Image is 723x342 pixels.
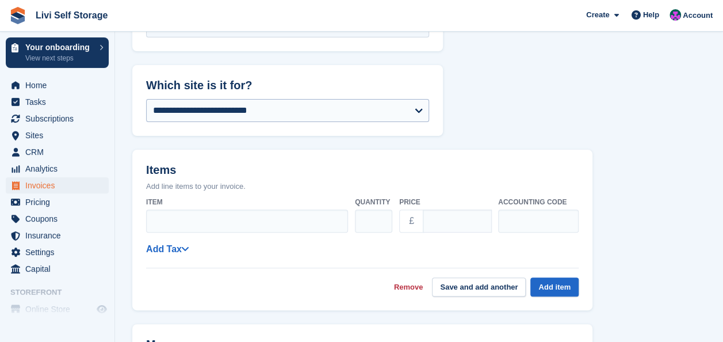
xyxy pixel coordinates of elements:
[146,164,579,179] h2: Items
[25,111,94,127] span: Subscriptions
[6,194,109,210] a: menu
[25,144,94,160] span: CRM
[25,194,94,210] span: Pricing
[25,53,94,63] p: View next steps
[6,227,109,244] a: menu
[586,9,609,21] span: Create
[6,244,109,260] a: menu
[6,161,109,177] a: menu
[25,43,94,51] p: Your onboarding
[498,197,579,207] label: Accounting code
[25,127,94,143] span: Sites
[670,9,681,21] img: Graham Cameron
[25,77,94,93] span: Home
[530,278,579,297] button: Add item
[6,77,109,93] a: menu
[683,10,713,21] span: Account
[25,177,94,193] span: Invoices
[394,282,423,293] a: Remove
[6,94,109,110] a: menu
[25,94,94,110] span: Tasks
[146,244,189,254] a: Add Tax
[10,287,114,298] span: Storefront
[95,302,109,316] a: Preview store
[25,161,94,177] span: Analytics
[25,244,94,260] span: Settings
[6,37,109,68] a: Your onboarding View next steps
[25,261,94,277] span: Capital
[9,7,26,24] img: stora-icon-8386f47178a22dfd0bd8f6a31ec36ba5ce8667c1dd55bd0f319d3a0aa187defe.svg
[25,211,94,227] span: Coupons
[399,197,491,207] label: Price
[146,197,348,207] label: Item
[146,79,429,92] h2: Which site is it for?
[643,9,659,21] span: Help
[432,278,526,297] button: Save and add another
[6,144,109,160] a: menu
[146,181,579,192] p: Add line items to your invoice.
[25,301,94,317] span: Online Store
[6,261,109,277] a: menu
[6,177,109,193] a: menu
[6,301,109,317] a: menu
[355,197,392,207] label: Quantity
[25,227,94,244] span: Insurance
[6,127,109,143] a: menu
[31,6,112,25] a: Livi Self Storage
[6,211,109,227] a: menu
[6,111,109,127] a: menu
